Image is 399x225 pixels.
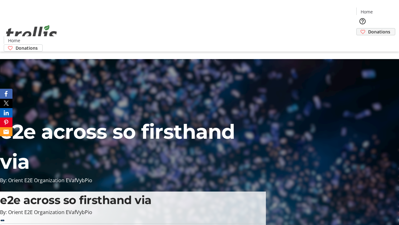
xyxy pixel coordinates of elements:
span: Donations [16,45,38,51]
button: Cart [356,35,369,48]
span: Home [8,37,20,44]
button: Help [356,15,369,27]
a: Home [357,8,377,15]
a: Donations [4,44,43,52]
span: Home [361,8,373,15]
a: Donations [356,28,395,35]
a: Home [4,37,24,44]
img: Orient E2E Organization EVafVybPio's Logo [4,18,59,49]
span: Donations [368,28,390,35]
